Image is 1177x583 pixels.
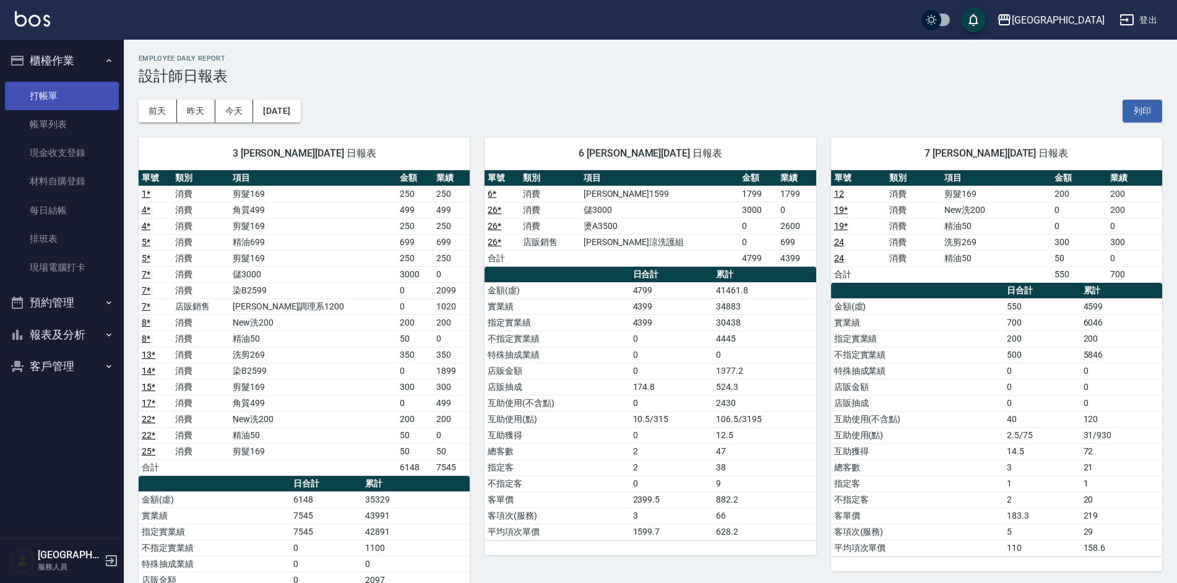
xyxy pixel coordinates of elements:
td: 174.8 [630,379,714,395]
td: 不指定客 [485,475,629,491]
td: 互助使用(點) [485,411,629,427]
td: 金額(虛) [139,491,290,507]
td: 882.2 [713,491,816,507]
td: 6046 [1080,314,1162,330]
td: 精油50 [230,330,397,347]
td: 2399.5 [630,491,714,507]
button: 報表及分析 [5,319,119,351]
button: 預約管理 [5,287,119,319]
td: 0 [630,363,714,379]
td: 699 [433,234,470,250]
td: 30438 [713,314,816,330]
td: 洗剪269 [230,347,397,363]
table: a dense table [831,283,1162,556]
a: 打帳單 [5,82,119,110]
td: 4399 [630,298,714,314]
td: 合計 [831,266,886,282]
td: 2 [1004,491,1080,507]
td: 剪髮169 [230,379,397,395]
th: 類別 [886,170,941,186]
td: 7545 [290,524,362,540]
td: 1 [1004,475,1080,491]
td: New洗200 [941,202,1051,218]
td: 499 [433,202,470,218]
button: 櫃檯作業 [5,45,119,77]
td: 店販金額 [831,379,1004,395]
td: 200 [1107,202,1162,218]
td: 0 [397,395,433,411]
img: Logo [15,11,50,27]
td: 350 [433,347,470,363]
td: 110 [1004,540,1080,556]
td: 2430 [713,395,816,411]
td: 消費 [172,443,230,459]
td: 3 [630,507,714,524]
td: 剪髮169 [230,443,397,459]
td: 指定實業績 [485,314,629,330]
td: 互助獲得 [485,427,629,443]
td: 7545 [290,507,362,524]
td: 不指定客 [831,491,1004,507]
td: 300 [433,379,470,395]
td: 628.2 [713,524,816,540]
td: 158.6 [1080,540,1162,556]
div: [GEOGRAPHIC_DATA] [1012,12,1105,28]
td: 消費 [520,218,580,234]
td: 店販銷售 [172,298,230,314]
td: 總客數 [485,443,629,459]
td: 31/930 [1080,427,1162,443]
td: 0 [433,330,470,347]
td: 0 [630,427,714,443]
td: 0 [1107,250,1162,266]
td: 0 [713,347,816,363]
td: 300 [1051,234,1106,250]
th: 金額 [397,170,433,186]
td: 524.3 [713,379,816,395]
td: 特殊抽成業績 [831,363,1004,379]
td: 700 [1107,266,1162,282]
td: 7545 [433,459,470,475]
td: 0 [290,556,362,572]
td: 消費 [172,218,230,234]
td: 消費 [172,395,230,411]
th: 金額 [739,170,777,186]
td: 消費 [172,202,230,218]
td: 14.5 [1004,443,1080,459]
h2: Employee Daily Report [139,54,1162,63]
td: 0 [630,395,714,411]
td: 角質499 [230,395,397,411]
td: 550 [1051,266,1106,282]
td: 200 [1051,186,1106,202]
td: 1 [1080,475,1162,491]
td: 200 [1080,330,1162,347]
td: 700 [1004,314,1080,330]
td: 106.5/3195 [713,411,816,427]
button: 列印 [1123,100,1162,123]
td: 消費 [172,347,230,363]
a: 每日結帳 [5,196,119,225]
td: 特殊抽成業績 [485,347,629,363]
td: 200 [1107,186,1162,202]
a: 排班表 [5,225,119,253]
th: 業績 [777,170,816,186]
td: 2 [630,443,714,459]
th: 項目 [230,170,397,186]
td: 200 [433,411,470,427]
td: 染B2599 [230,363,397,379]
td: 精油50 [941,250,1051,266]
td: 0 [1107,218,1162,234]
td: 250 [433,218,470,234]
th: 日合計 [630,267,714,283]
td: 66 [713,507,816,524]
td: 客項次(服務) [831,524,1004,540]
td: 剪髮169 [941,186,1051,202]
td: 2099 [433,282,470,298]
td: 3000 [397,266,433,282]
td: 0 [777,202,816,218]
td: 儲3000 [230,266,397,282]
td: 2600 [777,218,816,234]
td: 實業績 [831,314,1004,330]
span: 3 [PERSON_NAME][DATE] 日報表 [153,147,455,160]
a: 現場電腦打卡 [5,253,119,282]
td: 客單價 [485,491,629,507]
